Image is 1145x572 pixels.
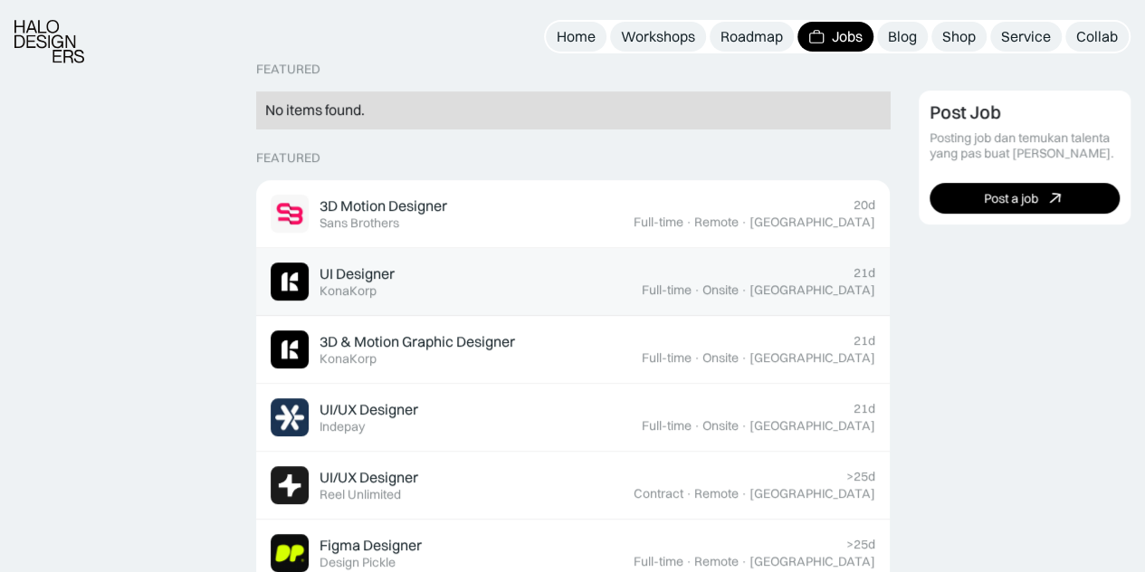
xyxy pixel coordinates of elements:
[256,384,890,452] a: Job ImageUI/UX DesignerIndepay21dFull-time·Onsite·[GEOGRAPHIC_DATA]
[740,282,748,298] div: ·
[854,333,875,348] div: 21d
[546,22,606,52] a: Home
[320,196,447,215] div: 3D Motion Designer
[1065,22,1129,52] a: Collab
[642,350,692,366] div: Full-time
[271,534,309,572] img: Job Image
[271,466,309,504] img: Job Image
[320,487,401,502] div: Reel Unlimited
[740,214,748,230] div: ·
[1076,27,1118,46] div: Collab
[320,215,399,231] div: Sans Brothers
[930,101,1001,123] div: Post Job
[634,214,683,230] div: Full-time
[854,197,875,213] div: 20d
[320,351,377,367] div: KonaKorp
[931,22,987,52] a: Shop
[693,418,701,434] div: ·
[256,180,890,248] a: Job Image3D Motion DesignerSans Brothers20dFull-time·Remote·[GEOGRAPHIC_DATA]
[320,400,418,419] div: UI/UX Designer
[942,27,976,46] div: Shop
[610,22,706,52] a: Workshops
[320,264,395,283] div: UI Designer
[984,191,1038,206] div: Post a job
[271,262,309,300] img: Job Image
[720,27,783,46] div: Roadmap
[256,452,890,520] a: Job ImageUI/UX DesignerReel Unlimited>25dContract·Remote·[GEOGRAPHIC_DATA]
[256,150,320,166] div: Featured
[740,350,748,366] div: ·
[557,27,596,46] div: Home
[685,554,692,569] div: ·
[749,282,875,298] div: [GEOGRAPHIC_DATA]
[702,350,739,366] div: Onsite
[694,214,739,230] div: Remote
[1001,27,1051,46] div: Service
[256,62,320,77] div: Featured
[271,398,309,436] img: Job Image
[256,316,890,384] a: Job Image3D & Motion Graphic DesignerKonaKorp21dFull-time·Onsite·[GEOGRAPHIC_DATA]
[846,469,875,484] div: >25d
[642,418,692,434] div: Full-time
[634,554,683,569] div: Full-time
[320,332,515,351] div: 3D & Motion Graphic Designer
[702,282,739,298] div: Onsite
[990,22,1062,52] a: Service
[693,282,701,298] div: ·
[832,27,863,46] div: Jobs
[642,282,692,298] div: Full-time
[749,418,875,434] div: [GEOGRAPHIC_DATA]
[702,418,739,434] div: Onsite
[749,350,875,366] div: [GEOGRAPHIC_DATA]
[621,27,695,46] div: Workshops
[693,350,701,366] div: ·
[694,554,739,569] div: Remote
[846,537,875,552] div: >25d
[740,486,748,501] div: ·
[685,214,692,230] div: ·
[271,195,309,233] img: Job Image
[320,419,365,434] div: Indepay
[877,22,928,52] a: Blog
[749,554,875,569] div: [GEOGRAPHIC_DATA]
[685,486,692,501] div: ·
[694,486,739,501] div: Remote
[710,22,794,52] a: Roadmap
[320,283,377,299] div: KonaKorp
[740,554,748,569] div: ·
[749,214,875,230] div: [GEOGRAPHIC_DATA]
[320,468,418,487] div: UI/UX Designer
[930,130,1121,161] div: Posting job dan temukan talenta yang pas buat [PERSON_NAME].
[634,486,683,501] div: Contract
[271,330,309,368] img: Job Image
[320,536,422,555] div: Figma Designer
[749,486,875,501] div: [GEOGRAPHIC_DATA]
[265,100,881,119] div: No items found.
[854,401,875,416] div: 21d
[930,183,1121,214] a: Post a job
[320,555,396,570] div: Design Pickle
[888,27,917,46] div: Blog
[740,418,748,434] div: ·
[854,265,875,281] div: 21d
[797,22,873,52] a: Jobs
[256,248,890,316] a: Job ImageUI DesignerKonaKorp21dFull-time·Onsite·[GEOGRAPHIC_DATA]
